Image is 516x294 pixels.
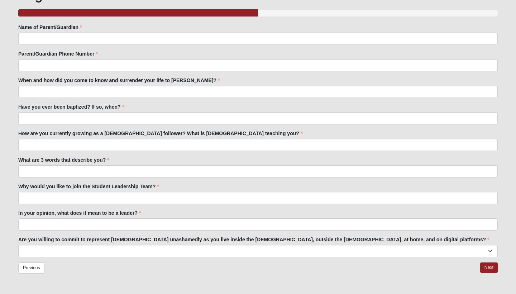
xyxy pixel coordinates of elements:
a: Previous [18,262,45,274]
label: When and how did you come to know and surrender your life to [PERSON_NAME]? [18,77,220,84]
label: What are 3 words that describe you? [18,156,109,163]
label: Why would you like to join the Student Leadership Team? [18,183,159,190]
label: Have you ever been baptized? If so, when? [18,103,124,110]
a: Next [480,262,498,273]
label: In your opinion, what does it mean to be a leader? [18,209,141,217]
label: Parent/Guardian Phone Number [18,50,98,57]
label: Name of Parent/Guardian [18,24,82,31]
label: Are you willing to commit to represent [DEMOGRAPHIC_DATA] unashamedly as you live inside the [DEM... [18,236,489,243]
label: How are you currently growing as a [DEMOGRAPHIC_DATA] follower? What is [DEMOGRAPHIC_DATA] teachi... [18,130,303,137]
